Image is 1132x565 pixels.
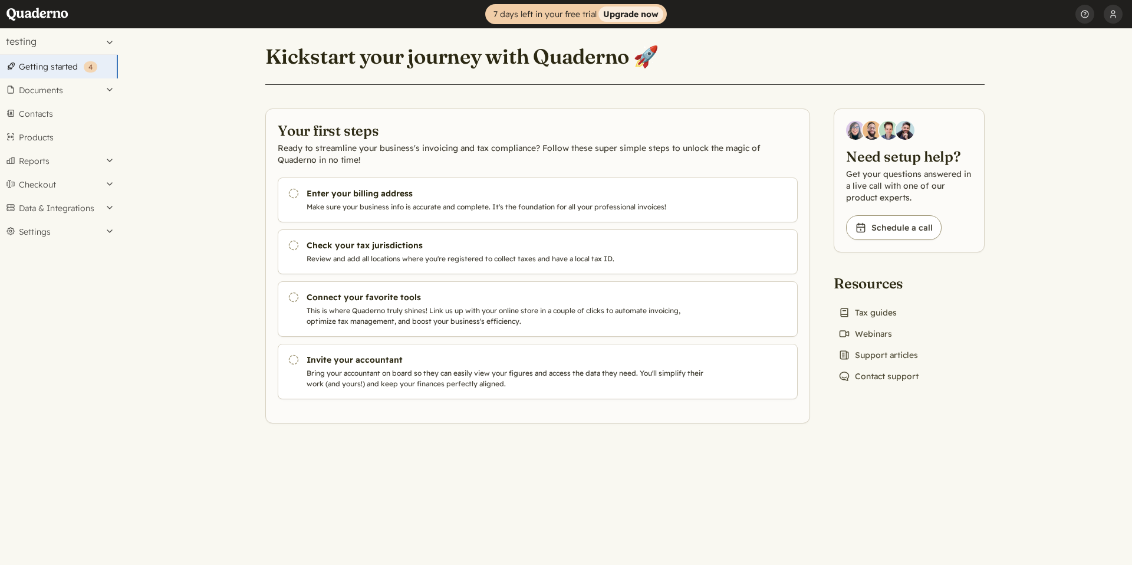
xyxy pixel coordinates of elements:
[307,188,709,199] h3: Enter your billing address
[896,121,914,140] img: Javier Rubio, DevRel at Quaderno
[278,121,798,140] h2: Your first steps
[307,306,709,327] p: This is where Quaderno truly shines! Link us up with your online store in a couple of clicks to a...
[846,168,972,203] p: Get your questions answered in a live call with one of our product experts.
[863,121,881,140] img: Jairo Fumero, Account Executive at Quaderno
[485,4,667,24] a: 7 days left in your free trialUpgrade now
[307,202,709,212] p: Make sure your business info is accurate and complete. It's the foundation for all your professio...
[278,142,798,166] p: Ready to streamline your business's invoicing and tax compliance? Follow these super simple steps...
[307,254,709,264] p: Review and add all locations where you're registered to collect taxes and have a local tax ID.
[834,304,901,321] a: Tax guides
[834,347,923,363] a: Support articles
[88,63,93,71] span: 4
[846,121,865,140] img: Diana Carrasco, Account Executive at Quaderno
[278,344,798,399] a: Invite your accountant Bring your accountant on board so they can easily view your figures and ac...
[598,6,663,22] strong: Upgrade now
[307,239,709,251] h3: Check your tax jurisdictions
[846,147,972,166] h2: Need setup help?
[307,291,709,303] h3: Connect your favorite tools
[834,368,923,385] a: Contact support
[265,44,659,70] h1: Kickstart your journey with Quaderno 🚀
[834,326,897,342] a: Webinars
[879,121,898,140] img: Ivo Oltmans, Business Developer at Quaderno
[278,178,798,222] a: Enter your billing address Make sure your business info is accurate and complete. It's the founda...
[834,274,923,293] h2: Resources
[307,368,709,389] p: Bring your accountant on board so they can easily view your figures and access the data they need...
[846,215,942,240] a: Schedule a call
[278,229,798,274] a: Check your tax jurisdictions Review and add all locations where you're registered to collect taxe...
[307,354,709,366] h3: Invite your accountant
[278,281,798,337] a: Connect your favorite tools This is where Quaderno truly shines! Link us up with your online stor...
